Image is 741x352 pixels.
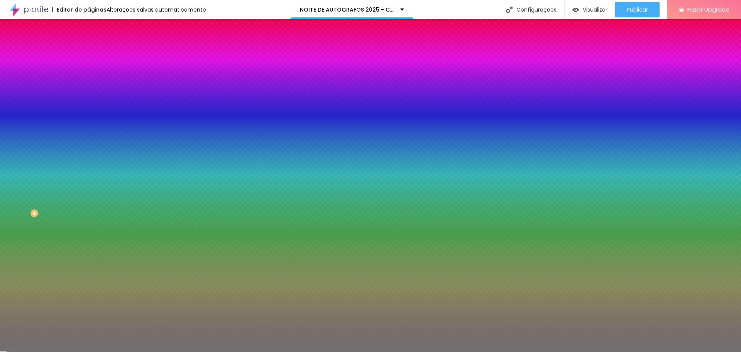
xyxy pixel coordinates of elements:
img: view-1.svg [572,7,579,13]
button: Visualizar [565,2,615,17]
div: Editor de páginas [52,7,107,12]
span: Visualizar [583,7,607,13]
img: Icone [506,7,513,13]
span: Fazer Upgrade [687,6,729,13]
p: NOITE DE AUTÓGRAFOS 2025 - CIC DAMAS [300,7,394,12]
span: Publicar [627,7,648,13]
button: Publicar [615,2,660,17]
div: Alterações salvas automaticamente [107,7,206,12]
